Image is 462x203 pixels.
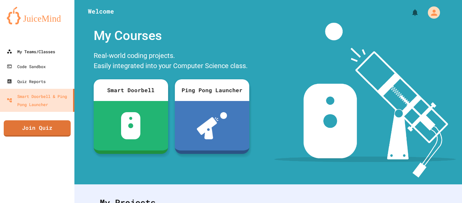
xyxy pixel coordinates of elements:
[7,7,68,24] img: logo-orange.svg
[421,5,442,20] div: My Account
[398,7,421,18] div: My Notifications
[90,23,253,49] div: My Courses
[7,92,70,108] div: Smart Doorbell & Ping Pong Launcher
[197,112,227,139] img: ppl-with-ball.png
[7,47,55,56] div: My Teams/Classes
[7,62,46,70] div: Code Sandbox
[175,79,249,101] div: Ping Pong Launcher
[90,49,253,74] div: Real-world coding projects. Easily integrated into your Computer Science class.
[7,77,46,85] div: Quiz Reports
[4,120,71,137] a: Join Quiz
[94,79,168,101] div: Smart Doorbell
[274,23,456,178] img: banner-image-my-projects.png
[121,112,140,139] img: sdb-white.svg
